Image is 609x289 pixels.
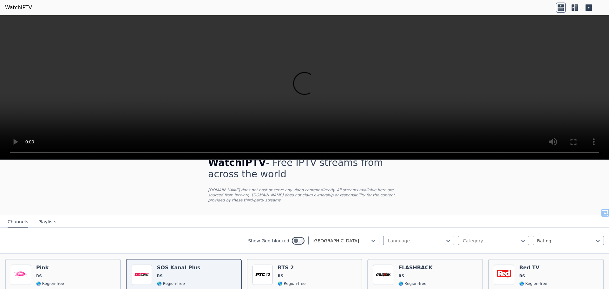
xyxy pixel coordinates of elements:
span: RS [398,273,404,279]
span: RS [519,273,525,279]
img: SOS Kanal Plus [132,265,152,285]
span: 🌎 Region-free [157,281,185,286]
img: RTS 2 [252,265,273,285]
a: WatchIPTV [5,4,32,11]
a: iptv-org [234,193,249,197]
span: 🌎 Region-free [278,281,306,286]
h6: Pink [36,265,64,271]
p: [DOMAIN_NAME] does not host or serve any video content directly. All streams available here are s... [208,187,401,203]
h6: RTS 2 [278,265,306,271]
span: 🌎 Region-free [398,281,426,286]
img: Pink [11,265,31,285]
span: RS [157,273,163,279]
span: WatchIPTV [208,157,266,168]
h6: Red TV [519,265,547,271]
button: Channels [8,216,28,228]
span: RS [36,273,42,279]
span: 🌎 Region-free [519,281,547,286]
span: RS [278,273,284,279]
button: Playlists [38,216,56,228]
span: 🌎 Region-free [36,281,64,286]
h1: - Free IPTV streams from across the world [208,157,401,180]
img: Red TV [494,265,514,285]
h6: FLASHBACK [398,265,432,271]
img: FLASHBACK [373,265,393,285]
label: Show Geo-blocked [248,238,289,244]
h6: SOS Kanal Plus [157,265,200,271]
